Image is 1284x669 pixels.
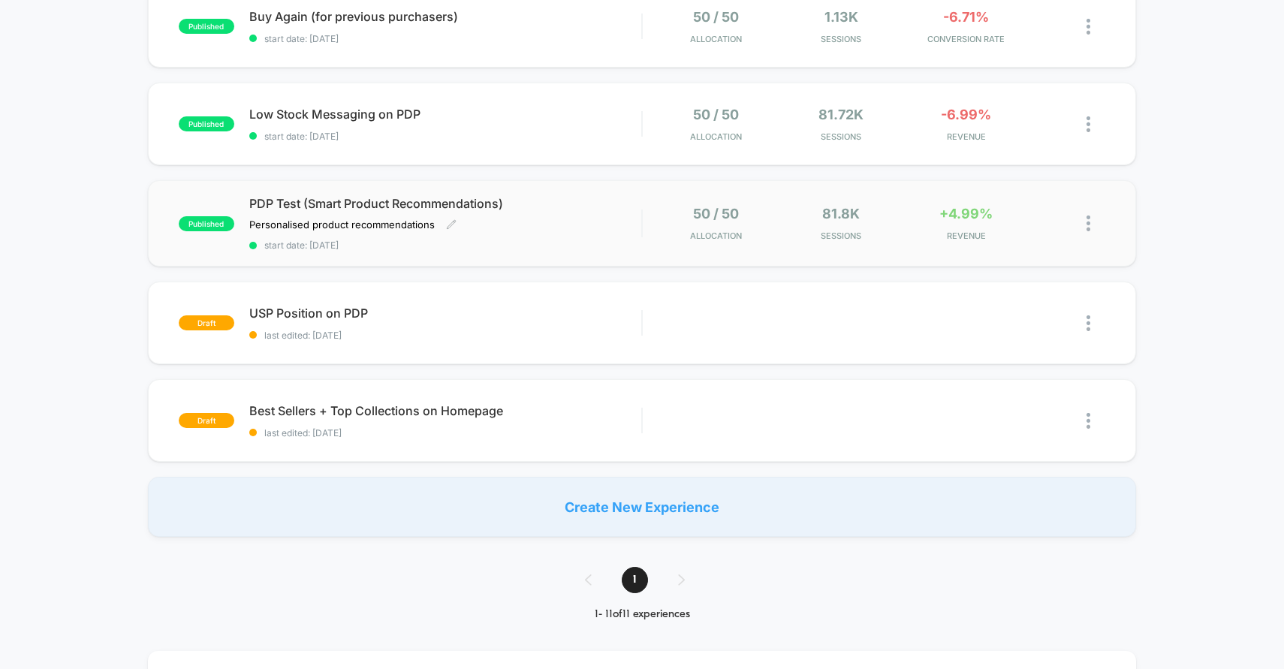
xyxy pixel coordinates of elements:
span: -6.99% [941,107,991,122]
span: CONVERSION RATE [907,34,1024,44]
span: 81.8k [822,206,860,221]
span: start date: [DATE] [249,131,642,142]
span: PDP Test (Smart Product Recommendations) [249,196,642,211]
span: Low Stock Messaging on PDP [249,107,642,122]
span: REVENUE [907,231,1024,241]
span: REVENUE [907,131,1024,142]
span: start date: [DATE] [249,240,642,251]
span: 50 / 50 [693,107,739,122]
span: Allocation [690,34,742,44]
span: Personalised product recommendations [249,218,435,231]
span: 1 [622,567,648,593]
span: Allocation [690,131,742,142]
span: published [179,216,234,231]
span: Sessions [782,131,900,142]
span: start date: [DATE] [249,33,642,44]
div: 1 - 11 of 11 experiences [570,608,715,621]
span: Sessions [782,34,900,44]
img: close [1087,315,1090,331]
span: draft [179,315,234,330]
span: last edited: [DATE] [249,427,642,438]
img: close [1087,116,1090,132]
div: Create New Experience [148,477,1137,537]
span: Buy Again (for previous purchasers) [249,9,642,24]
span: 81.72k [818,107,864,122]
span: USP Position on PDP [249,306,642,321]
img: close [1087,413,1090,429]
span: published [179,19,234,34]
img: close [1087,19,1090,35]
span: published [179,116,234,131]
span: -6.71% [943,9,989,25]
span: 50 / 50 [693,206,739,221]
span: Sessions [782,231,900,241]
span: Best Sellers + Top Collections on Homepage [249,403,642,418]
span: Allocation [690,231,742,241]
span: draft [179,413,234,428]
span: 1.13k [824,9,858,25]
span: last edited: [DATE] [249,330,642,341]
img: close [1087,215,1090,231]
span: +4.99% [939,206,993,221]
span: 50 / 50 [693,9,739,25]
